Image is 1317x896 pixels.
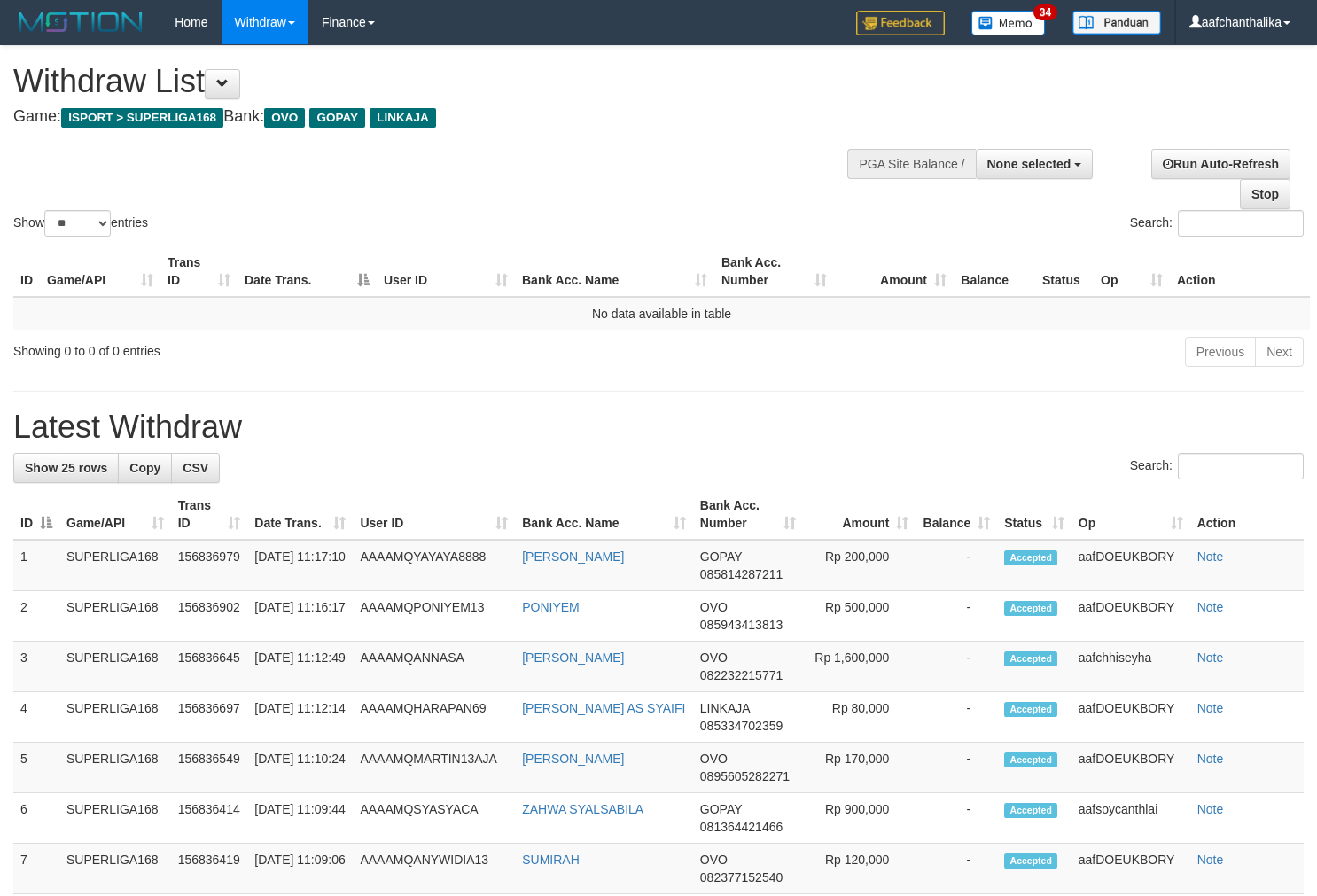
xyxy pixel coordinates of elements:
[522,853,580,867] a: SUMIRAH
[13,246,40,297] th: ID
[1072,642,1190,692] td: aafchhiseyha
[1072,844,1190,894] td: aafDOEUKBORY
[700,618,783,632] span: Copy 085943413813 to clipboard
[1151,149,1290,179] a: Run Auto-Refresh
[1197,701,1224,715] a: Note
[714,246,834,297] th: Bank Acc. Number: activate to sort column ascending
[353,642,515,692] td: AAAAMQANNASA
[522,600,580,614] a: PONIYEM
[515,489,693,540] th: Bank Acc. Name: activate to sort column ascending
[13,692,59,743] td: 4
[171,642,248,692] td: 156836645
[13,9,148,35] img: MOTION_logo.png
[183,461,208,475] span: CSV
[1072,591,1190,642] td: aafDOEUKBORY
[1130,453,1304,479] label: Search:
[1033,4,1057,20] span: 34
[1197,549,1224,564] a: Note
[700,853,728,867] span: OVO
[13,844,59,894] td: 7
[916,844,997,894] td: -
[522,802,643,816] a: ZAHWA SYALSABILA
[515,246,714,297] th: Bank Acc. Name: activate to sort column ascending
[700,820,783,834] span: Copy 081364421466 to clipboard
[129,461,160,475] span: Copy
[1197,600,1224,614] a: Note
[803,743,916,793] td: Rp 170,000
[13,743,59,793] td: 5
[171,540,248,591] td: 156836979
[522,651,624,665] a: [PERSON_NAME]
[1170,246,1310,297] th: Action
[1072,743,1190,793] td: aafDOEUKBORY
[693,489,803,540] th: Bank Acc. Number: activate to sort column ascending
[522,549,624,564] a: [PERSON_NAME]
[377,246,515,297] th: User ID: activate to sort column ascending
[1178,210,1304,237] input: Search:
[1197,651,1224,665] a: Note
[353,540,515,591] td: AAAAMQYAYAYA8888
[25,461,107,475] span: Show 25 rows
[13,591,59,642] td: 2
[700,701,750,715] span: LINKAJA
[238,246,377,297] th: Date Trans.: activate to sort column descending
[13,108,861,126] h4: Game: Bank:
[353,692,515,743] td: AAAAMQHARAPAN69
[1004,702,1057,717] span: Accepted
[247,793,353,844] td: [DATE] 11:09:44
[13,409,1304,445] h1: Latest Withdraw
[171,489,248,540] th: Trans ID: activate to sort column ascending
[247,692,353,743] td: [DATE] 11:12:14
[1072,692,1190,743] td: aafDOEUKBORY
[171,692,248,743] td: 156836697
[916,692,997,743] td: -
[353,844,515,894] td: AAAAMQANYWIDIA13
[59,591,171,642] td: SUPERLIGA168
[916,591,997,642] td: -
[1004,853,1057,869] span: Accepted
[1035,246,1094,297] th: Status
[916,743,997,793] td: -
[1072,793,1190,844] td: aafsoycanthlai
[1004,752,1057,767] span: Accepted
[1185,337,1256,367] a: Previous
[1255,337,1304,367] a: Next
[803,692,916,743] td: Rp 80,000
[44,210,111,237] select: Showentries
[971,11,1046,35] img: Button%20Memo.svg
[309,108,365,128] span: GOPAY
[700,752,728,766] span: OVO
[247,844,353,894] td: [DATE] 11:09:06
[171,743,248,793] td: 156836549
[40,246,160,297] th: Game/API: activate to sort column ascending
[353,743,515,793] td: AAAAMQMARTIN13AJA
[1190,489,1304,540] th: Action
[834,246,954,297] th: Amount: activate to sort column ascending
[13,540,59,591] td: 1
[1094,246,1170,297] th: Op: activate to sort column ascending
[59,743,171,793] td: SUPERLIGA168
[700,651,728,665] span: OVO
[954,246,1035,297] th: Balance
[59,692,171,743] td: SUPERLIGA168
[59,540,171,591] td: SUPERLIGA168
[171,793,248,844] td: 156836414
[171,591,248,642] td: 156836902
[700,802,742,816] span: GOPAY
[59,793,171,844] td: SUPERLIGA168
[171,453,220,483] a: CSV
[247,743,353,793] td: [DATE] 11:10:24
[916,793,997,844] td: -
[13,210,148,237] label: Show entries
[247,591,353,642] td: [DATE] 11:16:17
[59,642,171,692] td: SUPERLIGA168
[1240,179,1290,209] a: Stop
[700,719,783,733] span: Copy 085334702359 to clipboard
[353,793,515,844] td: AAAAMQSYASYACA
[856,11,945,35] img: Feedback.jpg
[700,567,783,581] span: Copy 085814287211 to clipboard
[803,489,916,540] th: Amount: activate to sort column ascending
[700,668,783,682] span: Copy 082232215771 to clipboard
[160,246,238,297] th: Trans ID: activate to sort column ascending
[1197,802,1224,816] a: Note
